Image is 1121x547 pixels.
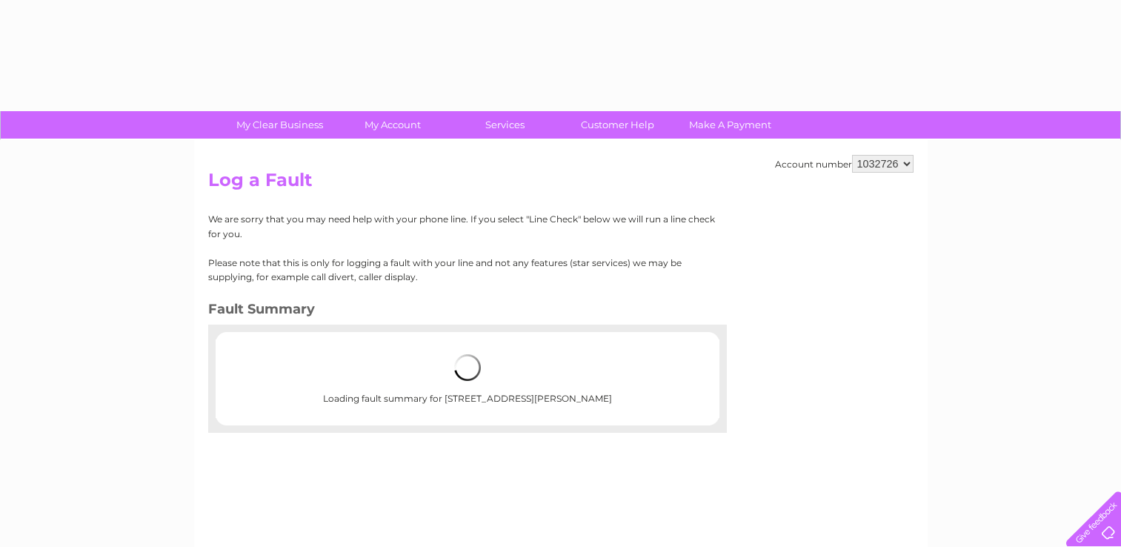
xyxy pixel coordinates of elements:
a: Customer Help [556,111,679,139]
div: Account number [775,155,914,173]
img: loading [454,354,481,381]
h2: Log a Fault [208,170,914,198]
a: My Clear Business [219,111,341,139]
h3: Fault Summary [208,299,716,325]
div: Loading fault summary for [STREET_ADDRESS][PERSON_NAME] [263,339,672,418]
a: Make A Payment [669,111,791,139]
a: My Account [331,111,453,139]
a: Services [444,111,566,139]
p: We are sorry that you may need help with your phone line. If you select "Line Check" below we wil... [208,212,716,240]
p: Please note that this is only for logging a fault with your line and not any features (star servi... [208,256,716,284]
